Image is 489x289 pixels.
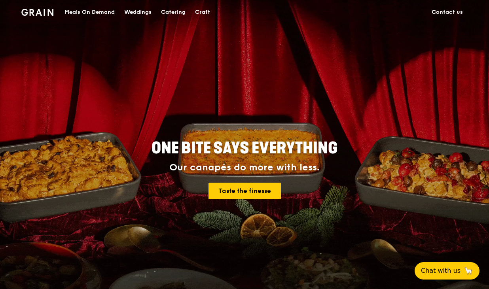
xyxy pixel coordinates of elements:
div: Catering [161,0,186,24]
a: Weddings [119,0,156,24]
span: ONE BITE SAYS EVERYTHING [152,139,337,158]
div: Our canapés do more with less. [102,162,387,173]
button: Chat with us🦙 [415,262,480,280]
a: Taste the finesse [208,183,281,199]
div: Weddings [124,0,152,24]
span: 🦙 [464,266,473,276]
div: Craft [195,0,210,24]
div: Meals On Demand [64,0,115,24]
a: Contact us [427,0,468,24]
span: Chat with us [421,266,461,276]
a: Craft [190,0,215,24]
a: Catering [156,0,190,24]
img: Grain [21,9,53,16]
